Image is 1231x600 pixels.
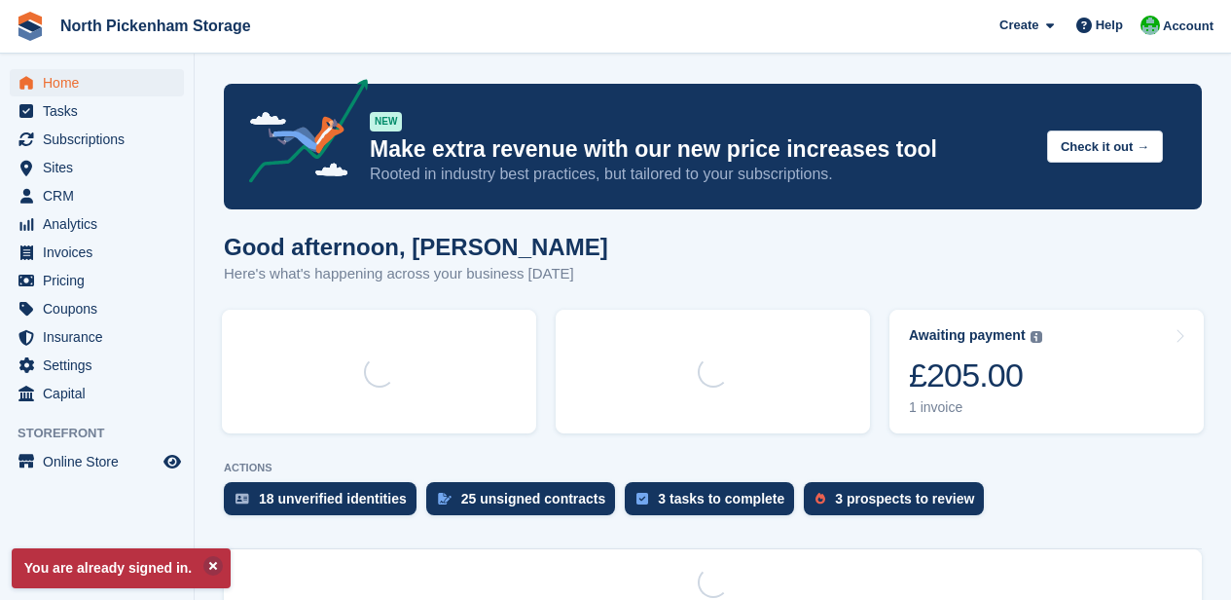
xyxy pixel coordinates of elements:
[18,424,194,443] span: Storefront
[10,126,184,153] a: menu
[224,482,426,525] a: 18 unverified identities
[10,154,184,181] a: menu
[224,462,1202,474] p: ACTIONS
[438,493,452,505] img: contract_signature_icon-13c848040528278c33f63329250d36e43548de30e8caae1d1a13099fd9432cc5.svg
[10,239,184,266] a: menu
[10,69,184,96] a: menu
[43,448,160,475] span: Online Store
[1096,16,1123,35] span: Help
[1031,331,1042,343] img: icon-info-grey-7440780725fd019a000dd9b08b2336e03edf1995a4989e88bcd33f0948082b44.svg
[43,323,160,351] span: Insurance
[815,493,825,505] img: prospect-51fa495bee0391a8d652442698ab0144808aea92771e9ea1ae160a38d050c398.svg
[909,356,1042,395] div: £205.00
[43,154,160,181] span: Sites
[804,482,994,525] a: 3 prospects to review
[43,352,160,379] span: Settings
[10,448,184,475] a: menu
[235,493,249,505] img: verify_identity-adf6edd0f0f0b5bbfe63781bf79b02c33cf7c696d77639b501bdc392416b5a36.svg
[999,16,1038,35] span: Create
[10,267,184,294] a: menu
[53,10,259,42] a: North Pickenham Storage
[370,164,1032,185] p: Rooted in industry best practices, but tailored to your subscriptions.
[43,210,160,238] span: Analytics
[370,135,1032,164] p: Make extra revenue with our new price increases tool
[43,97,160,125] span: Tasks
[1140,16,1160,35] img: Chris Gulliver
[909,327,1026,344] div: Awaiting payment
[43,239,160,266] span: Invoices
[43,182,160,209] span: CRM
[426,482,626,525] a: 25 unsigned contracts
[43,295,160,322] span: Coupons
[1163,17,1213,36] span: Account
[161,450,184,473] a: Preview store
[224,263,608,285] p: Here's what's happening across your business [DATE]
[224,234,608,260] h1: Good afternoon, [PERSON_NAME]
[16,12,45,41] img: stora-icon-8386f47178a22dfd0bd8f6a31ec36ba5ce8667c1dd55bd0f319d3a0aa187defe.svg
[10,210,184,238] a: menu
[10,182,184,209] a: menu
[909,399,1042,416] div: 1 invoice
[889,310,1204,433] a: Awaiting payment £205.00 1 invoice
[233,79,369,190] img: price-adjustments-announcement-icon-8257ccfd72463d97f412b2fc003d46551f7dbcb40ab6d574587a9cd5c0d94...
[370,112,402,131] div: NEW
[43,267,160,294] span: Pricing
[43,126,160,153] span: Subscriptions
[835,491,974,506] div: 3 prospects to review
[658,491,784,506] div: 3 tasks to complete
[12,548,231,588] p: You are already signed in.
[625,482,804,525] a: 3 tasks to complete
[43,69,160,96] span: Home
[10,352,184,379] a: menu
[43,380,160,407] span: Capital
[10,323,184,351] a: menu
[636,493,648,505] img: task-75834270c22a3079a89374b754ae025e5fb1db73e45f91037f5363f120a921f8.svg
[10,97,184,125] a: menu
[1047,131,1163,163] button: Check it out →
[10,380,184,407] a: menu
[10,295,184,322] a: menu
[461,491,606,506] div: 25 unsigned contracts
[259,491,407,506] div: 18 unverified identities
